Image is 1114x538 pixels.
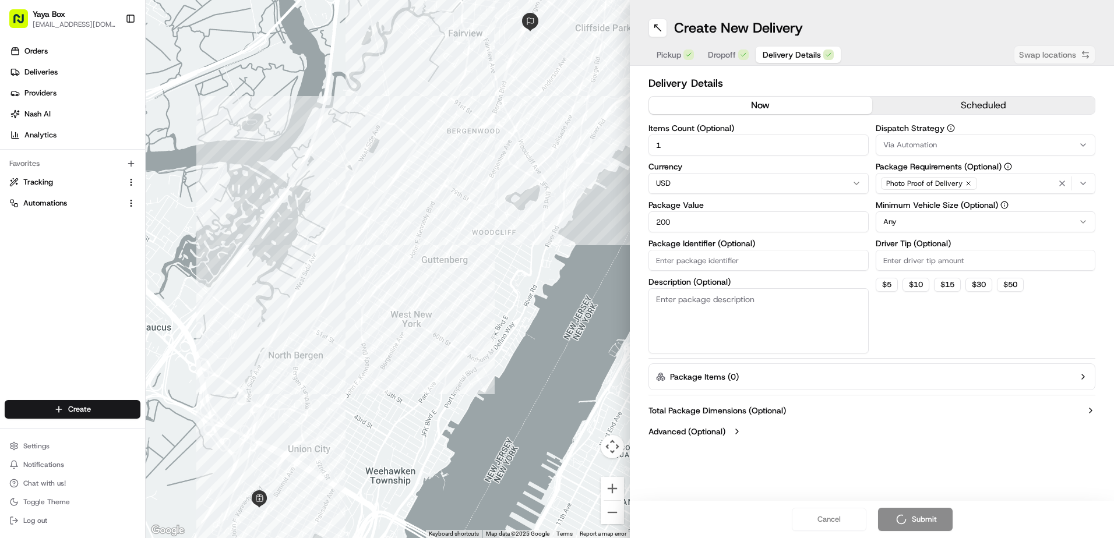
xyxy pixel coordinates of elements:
h1: Create New Delivery [674,19,803,37]
label: Dispatch Strategy [876,124,1096,132]
span: Map data ©2025 Google [486,530,549,537]
label: Package Requirements (Optional) [876,162,1096,171]
input: Enter package identifier [648,250,869,271]
a: Powered byPylon [82,288,141,298]
button: Yaya Box [33,8,65,20]
div: Start new chat [52,111,191,123]
label: Package Value [648,201,869,209]
span: Regen Pajulas [36,212,85,221]
button: Start new chat [198,115,212,129]
span: • [97,180,101,190]
button: Settings [5,438,140,454]
img: Regen Pajulas [12,201,30,220]
button: Minimum Vehicle Size (Optional) [1000,201,1009,209]
input: Clear [30,75,192,87]
button: Total Package Dimensions (Optional) [648,405,1095,416]
div: 📗 [12,261,21,271]
button: Create [5,400,140,419]
span: Knowledge Base [23,260,89,272]
img: Google [149,523,187,538]
label: Total Package Dimensions (Optional) [648,405,786,416]
div: Favorites [5,154,140,173]
a: Report a map error [580,530,626,537]
label: Currency [648,162,869,171]
button: Tracking [5,173,140,192]
h2: Delivery Details [648,75,1095,91]
a: Tracking [9,177,122,187]
button: Keyboard shortcuts [429,530,479,538]
span: Photo Proof of Delivery [886,179,963,188]
a: Terms [556,530,573,537]
span: Automations [23,198,67,208]
span: Toggle Theme [23,497,70,507]
button: Photo Proof of Delivery [876,173,1096,194]
a: Providers [5,84,145,102]
button: Dispatch Strategy [947,124,955,132]
input: Enter driver tip amount [876,250,1096,271]
a: Nash AI [5,105,145,123]
label: Minimum Vehicle Size (Optional) [876,201,1096,209]
span: Dropoff [708,49,736,61]
button: scheduled [872,97,1095,114]
label: Description (Optional) [648,278,869,286]
a: Open this area in Google Maps (opens a new window) [149,523,187,538]
span: • [87,212,91,221]
span: Tracking [23,177,53,187]
label: Package Identifier (Optional) [648,239,869,247]
span: Analytics [24,130,57,140]
img: 1736555255976-a54dd68f-1ca7-489b-9aae-adbdc363a1c4 [23,213,33,222]
button: Zoom in [601,477,624,500]
img: 1738778727109-b901c2ba-d612-49f7-a14d-d897ce62d23f [24,111,45,132]
span: Log out [23,516,47,525]
button: Via Automation [876,134,1096,155]
span: Pylon [116,289,141,298]
span: 8月15日 [103,180,131,190]
a: Analytics [5,126,145,144]
div: We're available if you need us! [52,123,160,132]
img: 1736555255976-a54dd68f-1ca7-489b-9aae-adbdc363a1c4 [12,111,33,132]
span: API Documentation [110,260,187,272]
button: [EMAIL_ADDRESS][DOMAIN_NAME] [33,20,116,29]
span: Orders [24,46,48,56]
label: Items Count (Optional) [648,124,869,132]
button: $5 [876,278,898,292]
span: Notifications [23,460,64,469]
label: Package Items ( 0 ) [670,371,739,383]
input: Enter package value [648,211,869,232]
button: Yaya Box[EMAIL_ADDRESS][DOMAIN_NAME] [5,5,121,33]
div: 💻 [98,261,108,271]
button: Map camera controls [601,435,624,458]
span: Nash AI [24,109,51,119]
img: Nash [12,12,35,35]
button: Toggle Theme [5,494,140,510]
a: Deliveries [5,63,145,82]
button: Log out [5,512,140,529]
img: Joseph V. [12,169,30,188]
a: Automations [9,198,122,208]
button: Zoom out [601,501,624,524]
label: Driver Tip (Optional) [876,239,1096,247]
img: 1736555255976-a54dd68f-1ca7-489b-9aae-adbdc363a1c4 [23,181,33,190]
a: 💻API Documentation [94,256,192,277]
div: Past conversations [12,151,78,161]
button: Chat with us! [5,475,140,491]
button: $50 [997,278,1024,292]
button: Advanced (Optional) [648,426,1095,437]
span: Chat with us! [23,479,66,488]
span: Create [68,404,91,415]
button: $15 [934,278,961,292]
span: 8月14日 [94,212,121,221]
a: Orders [5,42,145,61]
span: Pickup [657,49,681,61]
label: Advanced (Optional) [648,426,725,437]
a: 📗Knowledge Base [7,256,94,277]
button: Package Items (0) [648,363,1095,390]
button: Notifications [5,456,140,473]
button: See all [181,149,212,163]
span: Settings [23,441,50,451]
span: Via Automation [883,140,937,150]
button: $30 [965,278,992,292]
button: now [649,97,872,114]
input: Enter number of items [648,134,869,155]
